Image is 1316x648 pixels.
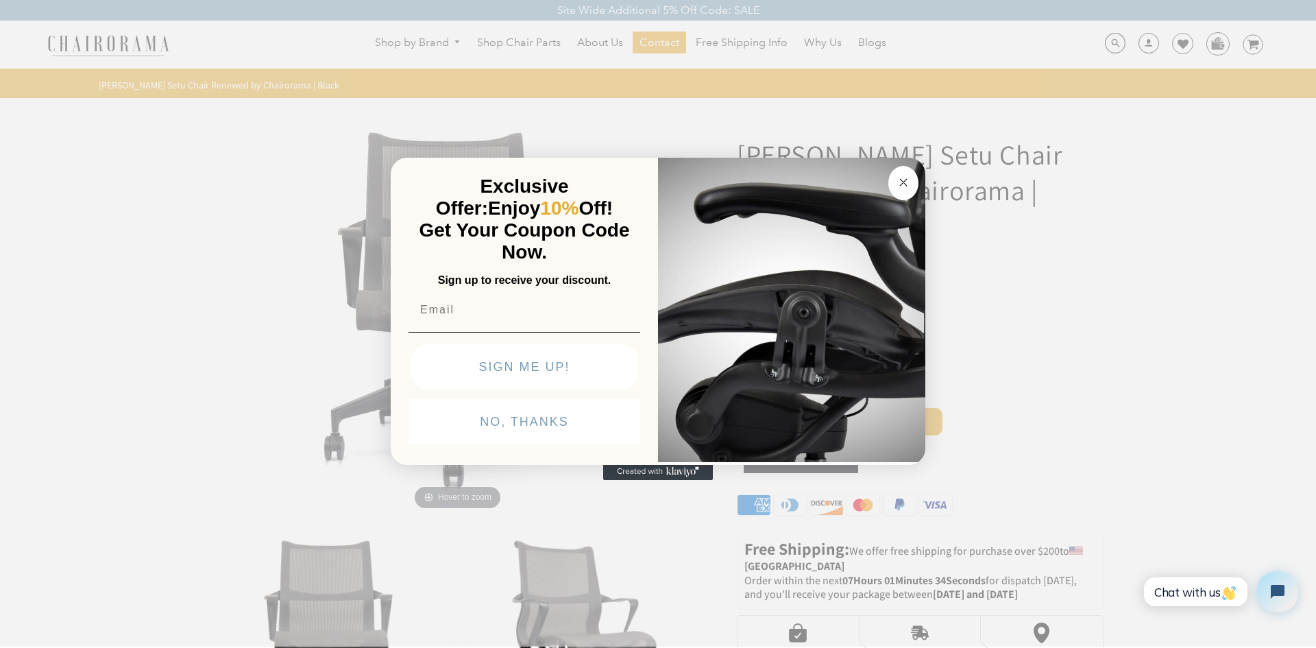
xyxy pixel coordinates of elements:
span: Exclusive Offer: [436,176,569,219]
span: Enjoy Off! [488,197,613,219]
a: Created with Klaviyo - opens in a new tab [603,464,713,480]
input: Email [409,296,640,324]
span: Get Your Coupon Code Now. [419,219,630,263]
button: Close dialog [888,166,918,200]
span: Sign up to receive your discount. [438,274,611,286]
button: NO, THANKS [409,399,640,444]
button: SIGN ME UP! [411,344,637,389]
img: 92d77583-a095-41f6-84e7-858462e0427a.jpeg [658,155,925,462]
iframe: Tidio Chat [1129,560,1310,624]
span: 10% [540,197,578,219]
